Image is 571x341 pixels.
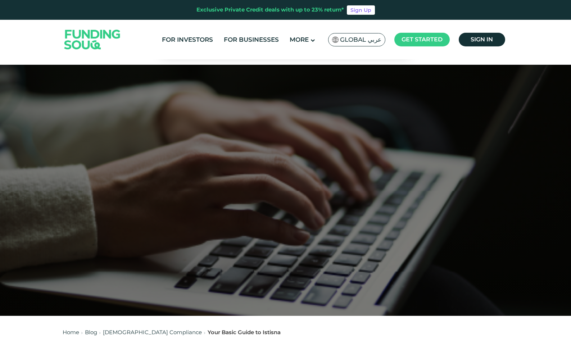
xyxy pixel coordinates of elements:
a: For Investors [160,34,215,46]
div: Exclusive Private Credit deals with up to 23% return* [196,6,344,14]
a: Blog [85,329,97,336]
span: Get started [402,36,443,43]
a: For Businesses [222,34,281,46]
a: Home [63,329,79,336]
span: Global عربي [340,36,381,44]
img: SA Flag [332,37,339,43]
a: Sign Up [347,5,375,15]
span: More [290,36,309,43]
span: Sign in [471,36,493,43]
div: Your Basic Guide to Istisna [208,328,281,337]
a: [DEMOGRAPHIC_DATA] Compliance [103,329,202,336]
a: Sign in [459,33,505,46]
img: Logo [57,21,128,58]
